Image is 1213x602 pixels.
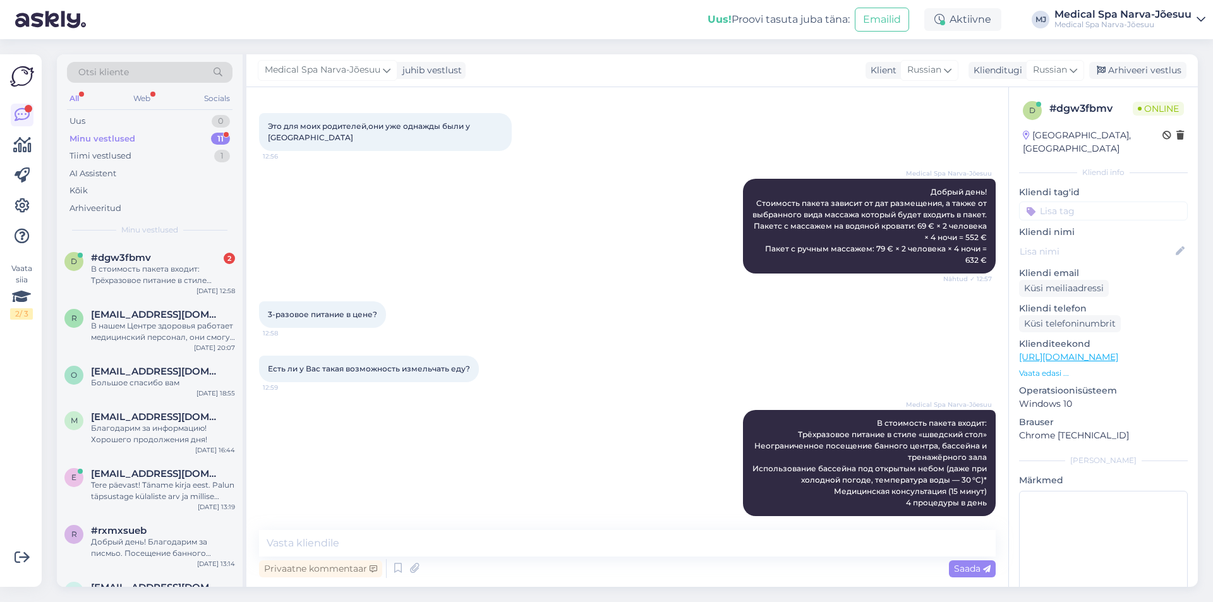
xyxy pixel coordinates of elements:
span: Это для моих родителей,они уже однажды были у [GEOGRAPHIC_DATA] [268,121,472,142]
div: [DATE] 18:55 [196,388,235,398]
div: juhib vestlust [397,64,462,77]
div: Klienditugi [969,64,1022,77]
div: [DATE] 20:07 [194,343,235,352]
div: В нашем Центре здоровья работает медицинский персонал, они смогут посоветовать для вас процедуры ... [91,320,235,343]
span: r [71,313,77,323]
span: #rxmxsueb [91,525,147,536]
div: [GEOGRAPHIC_DATA], [GEOGRAPHIC_DATA] [1023,129,1162,155]
div: All [67,90,81,107]
span: k [71,586,77,596]
div: 2 [224,253,235,264]
span: robertjude24@gmail.com [91,309,222,320]
span: Russian [907,63,941,77]
a: [URL][DOMAIN_NAME] [1019,351,1118,363]
p: Brauser [1019,416,1188,429]
img: Askly Logo [10,64,34,88]
div: В стоимость пакета входит: Трёхразовое питание в стиле «шведский стол» Неограниченное посещение б... [91,263,235,286]
span: Saada [954,563,991,574]
p: Märkmed [1019,474,1188,487]
div: [DATE] 16:44 [195,445,235,455]
span: ots2013@msil.ru [91,366,222,377]
input: Lisa tag [1019,202,1188,220]
div: Большое спасибо вам [91,377,235,388]
div: [DATE] 12:58 [196,286,235,296]
div: Uus [69,115,85,128]
div: [PERSON_NAME] [1019,455,1188,466]
span: 12:58 [263,328,310,338]
span: elle.reinhold1954@gmail.com [91,468,222,479]
button: Emailid [855,8,909,32]
p: Kliendi nimi [1019,226,1188,239]
span: 3-разовое питание в цене? [268,310,377,319]
p: Kliendi email [1019,267,1188,280]
span: Online [1133,102,1184,116]
span: Добрый день! Стоимость пакета зависит от дат размещения, а также от выбранного вида массажа котор... [752,187,989,265]
div: Добрый день! Благодарим за писмьо. Посещение банного комплекса стоит 16 евро / 2 часа. Банный ком... [91,536,235,559]
div: Tiimi vestlused [69,150,131,162]
p: Kliendi telefon [1019,302,1188,315]
span: 12:59 [263,383,310,392]
div: 11 [211,133,230,145]
div: 1 [214,150,230,162]
div: MJ [1032,11,1049,28]
span: kaire.viil@gmail.com [91,582,222,593]
span: o [71,370,77,380]
p: Chrome [TECHNICAL_ID] [1019,429,1188,442]
div: [DATE] 13:14 [197,559,235,569]
span: Medical Spa Narva-Jõesuu [265,63,380,77]
span: d [71,256,77,266]
div: 2 / 3 [10,308,33,320]
div: Tere päevast! Täname kirja eest. Palun täpsustage külaliste arv ja millise programmi alusel plaan... [91,479,235,502]
span: Minu vestlused [121,224,178,236]
input: Lisa nimi [1020,244,1173,258]
span: 13:02 [944,517,992,526]
div: Kõik [69,184,88,197]
div: Arhiveeritud [69,202,121,215]
div: Socials [202,90,232,107]
span: r [71,529,77,539]
p: Windows 10 [1019,397,1188,411]
span: 12:56 [263,152,310,161]
p: Operatsioonisüsteem [1019,384,1188,397]
div: Medical Spa Narva-Jõesuu [1054,20,1192,30]
p: Kliendi tag'id [1019,186,1188,199]
div: Küsi telefoninumbrit [1019,315,1121,332]
p: Vaata edasi ... [1019,368,1188,379]
div: [DATE] 13:19 [198,502,235,512]
span: Есть ли у Вас такая возможность измельчать еду? [268,364,470,373]
div: Medical Spa Narva-Jõesuu [1054,9,1192,20]
div: Klient [866,64,896,77]
div: # dgw3fbmv [1049,101,1133,116]
span: Medical Spa Narva-Jõesuu [906,169,992,178]
span: Medical Spa Narva-Jõesuu [906,400,992,409]
div: Благодарим за информацию! Хорошего продолжения дня! [91,423,235,445]
span: Otsi kliente [78,66,129,79]
div: Vaata siia [10,263,33,320]
div: Privaatne kommentaar [259,560,382,577]
p: Klienditeekond [1019,337,1188,351]
div: Minu vestlused [69,133,135,145]
a: Medical Spa Narva-JõesuuMedical Spa Narva-Jõesuu [1054,9,1205,30]
div: Arhiveeri vestlus [1089,62,1186,79]
span: #dgw3fbmv [91,252,151,263]
span: mopsik73.vl@gmail.com [91,411,222,423]
div: AI Assistent [69,167,116,180]
div: Küsi meiliaadressi [1019,280,1109,297]
div: 0 [212,115,230,128]
span: Nähtud ✓ 12:57 [943,274,992,284]
span: e [71,473,76,482]
div: Aktiivne [924,8,1001,31]
span: d [1029,105,1035,115]
b: Uus! [708,13,732,25]
div: Kliendi info [1019,167,1188,178]
div: Proovi tasuta juba täna: [708,12,850,27]
span: m [71,416,78,425]
span: Russian [1033,63,1067,77]
div: Web [131,90,153,107]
